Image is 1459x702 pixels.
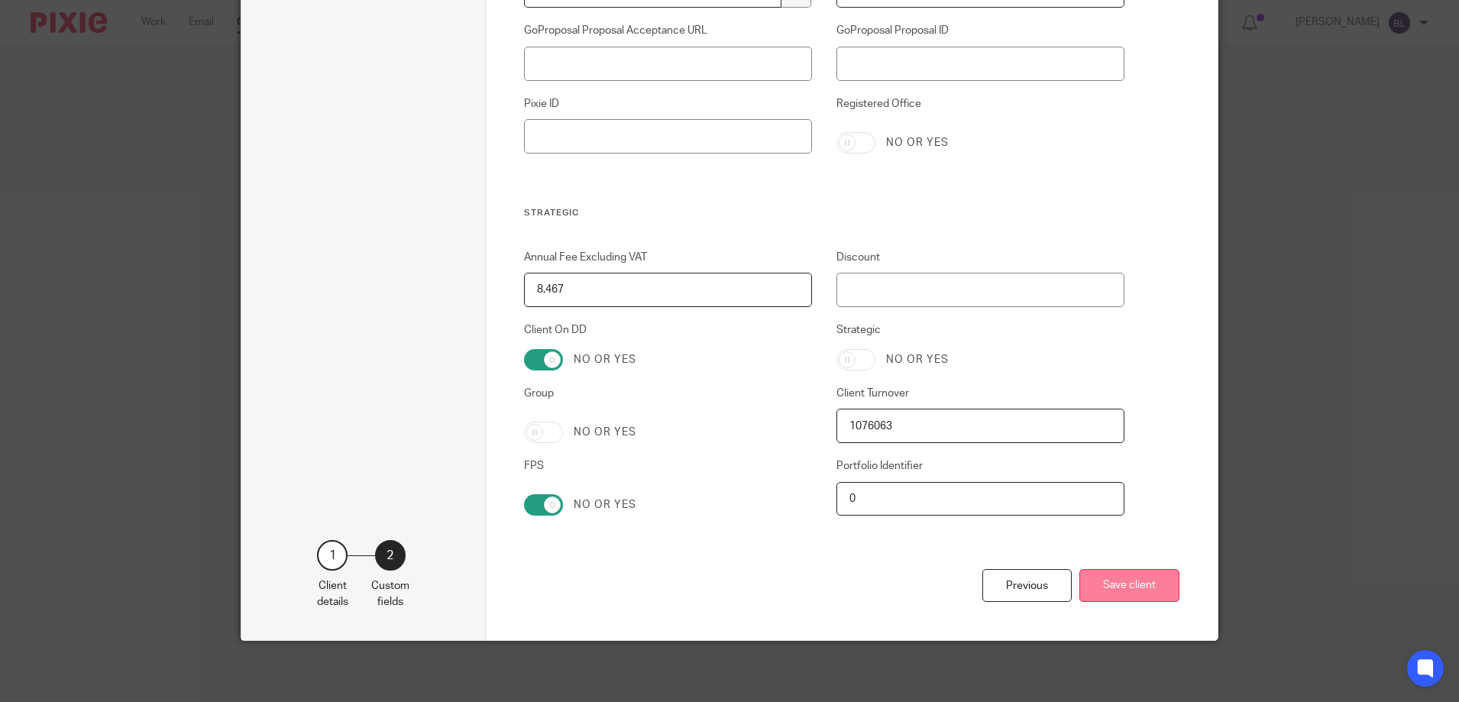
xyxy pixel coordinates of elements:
label: No or yes [886,135,949,150]
label: No or yes [574,425,636,440]
h3: Strategic [524,207,1125,219]
label: Annual Fee Excluding VAT [524,250,813,265]
button: Save client [1079,569,1179,602]
label: Strategic [836,322,1125,338]
label: Pixie ID [524,96,813,112]
div: 1 [317,540,348,571]
label: Client On DD [524,322,813,338]
label: GoProposal Proposal ID [836,23,1125,38]
label: GoProposal Proposal Acceptance URL [524,23,813,38]
p: Client details [317,578,348,610]
p: Custom fields [371,578,409,610]
label: Portfolio Identifier [836,458,1125,474]
label: Registered Office [836,96,1125,121]
label: Client Turnover [836,386,1125,401]
label: No or yes [574,497,636,513]
div: 2 [375,540,406,571]
label: Discount [836,250,1125,265]
label: No or yes [574,352,636,367]
div: Previous [982,569,1072,602]
label: FPS [524,458,813,483]
label: Group [524,386,813,410]
label: No or yes [886,352,949,367]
